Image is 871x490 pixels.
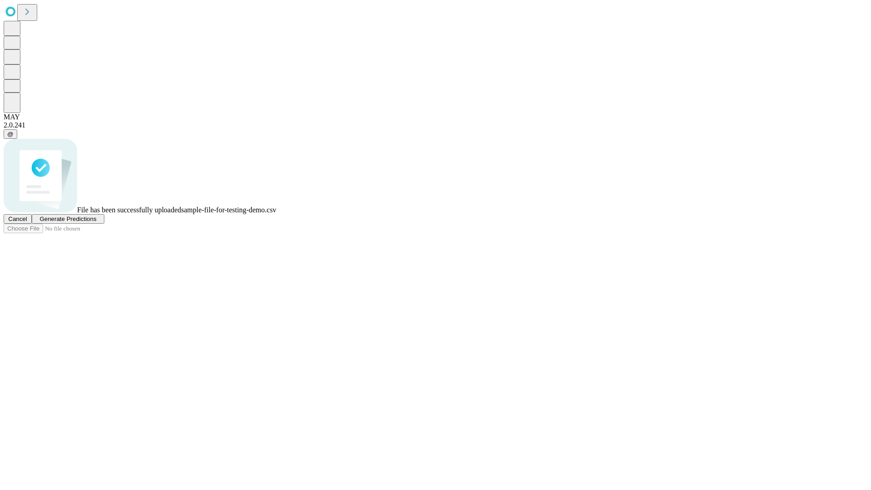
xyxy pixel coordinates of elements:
span: File has been successfully uploaded [77,206,181,214]
span: Cancel [8,216,27,222]
span: Generate Predictions [39,216,96,222]
span: sample-file-for-testing-demo.csv [181,206,276,214]
div: MAY [4,113,867,121]
button: Cancel [4,214,32,224]
span: @ [7,131,14,137]
div: 2.0.241 [4,121,867,129]
button: Generate Predictions [32,214,104,224]
button: @ [4,129,17,139]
